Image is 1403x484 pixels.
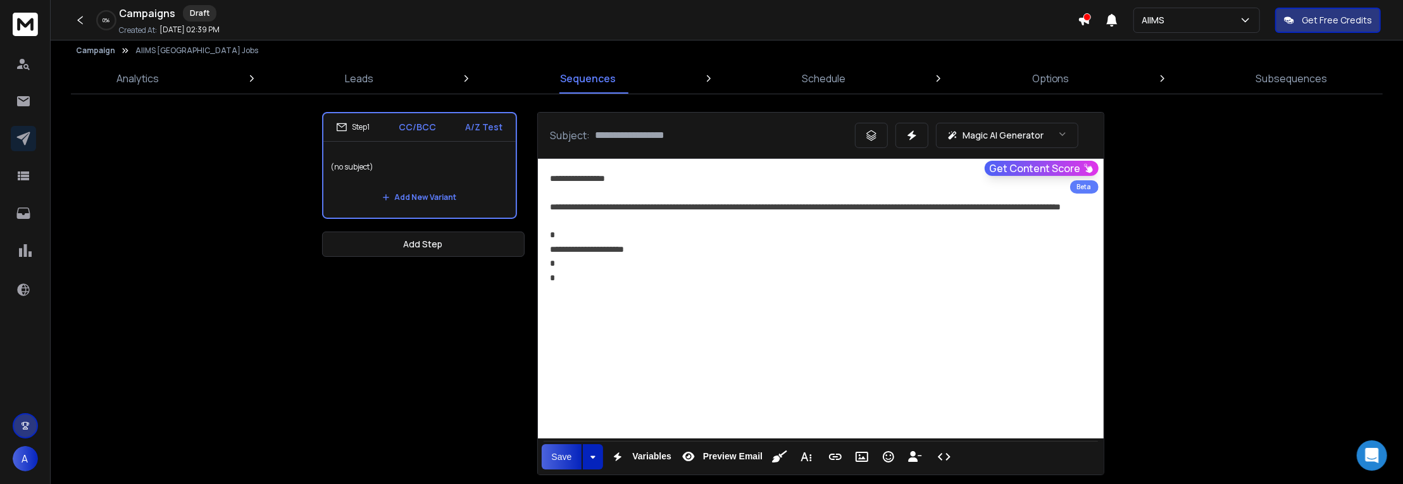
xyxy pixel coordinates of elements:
button: Get Content Score [985,161,1099,176]
p: Schedule [802,71,845,86]
a: Schedule [794,63,853,94]
button: Clean HTML [768,444,792,469]
button: Emoticons [876,444,901,469]
p: A/Z Test [466,121,503,133]
p: Subsequences [1256,71,1327,86]
button: Variables [606,444,674,469]
a: Analytics [109,63,166,94]
button: Insert Link (⌘K) [823,444,847,469]
p: Options [1032,71,1069,86]
a: Options [1025,63,1077,94]
button: Insert Image (⌘P) [850,444,874,469]
button: Magic AI Generator [936,123,1078,148]
li: Step1CC/BCCA/Z Test(no subject)Add New Variant [322,112,517,219]
p: AIIMS [GEOGRAPHIC_DATA] Jobs [135,46,258,56]
p: AIIMS [1142,14,1169,27]
button: Insert Unsubscribe Link [903,444,927,469]
button: Save [542,444,582,469]
p: Magic AI Generator [963,129,1044,142]
button: Add Step [322,232,525,257]
a: Sequences [552,63,623,94]
p: Analytics [116,71,159,86]
button: Add New Variant [372,185,467,210]
button: Campaign [76,46,115,56]
p: Get Free Credits [1302,14,1372,27]
div: Open Intercom Messenger [1357,440,1387,471]
button: Get Free Credits [1275,8,1381,33]
p: [DATE] 02:39 PM [159,25,220,35]
button: A [13,446,38,471]
a: Leads [337,63,381,94]
div: Step 1 [336,121,370,133]
span: Preview Email [701,451,765,462]
p: Sequences [560,71,616,86]
h1: Campaigns [119,6,175,21]
p: (no subject) [331,149,508,185]
a: Subsequences [1248,63,1335,94]
div: Draft [183,5,216,22]
div: Beta [1070,180,1099,194]
button: Code View [932,444,956,469]
p: Leads [345,71,373,86]
span: Variables [630,451,674,462]
button: Preview Email [677,444,765,469]
p: Subject: [551,128,590,143]
p: Created At: [119,25,157,35]
p: CC/BCC [399,121,437,133]
p: 0 % [103,16,110,24]
button: More Text [794,444,818,469]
